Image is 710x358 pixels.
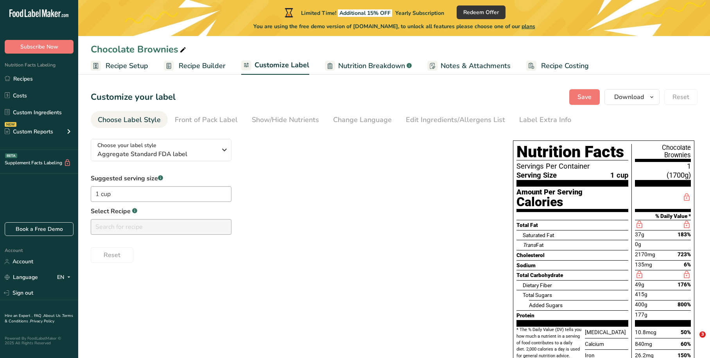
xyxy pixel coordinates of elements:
[614,92,644,102] span: Download
[678,281,691,288] span: 176%
[585,340,604,348] span: Calcium
[283,8,444,17] div: Limited Time!
[635,261,652,269] span: 135mg
[529,302,563,308] span: Added Sugars
[104,250,120,260] span: Reset
[91,57,148,75] a: Recipe Setup
[406,115,505,125] div: Edit Ingredients/Allergens List
[457,5,506,19] button: Redeem Offer
[632,144,691,162] div: Chocolate Brownies
[585,328,626,336] span: [MEDICAL_DATA]
[516,144,632,162] div: Nutrition Facts
[522,23,535,30] span: plans
[672,92,689,102] span: Reset
[91,219,231,235] input: Search for recipe
[635,311,647,319] span: 177g
[523,242,536,248] i: Trans
[333,115,392,125] div: Change Language
[569,89,600,105] button: Save
[57,273,74,282] div: EN
[678,231,691,237] span: 183%
[427,57,511,75] a: Notes & Attachments
[30,318,54,324] a: Privacy Policy
[635,281,644,289] span: 49g
[338,9,392,17] span: Additional 15% OFF
[664,89,697,105] button: Reset
[541,61,589,71] span: Recipe Costing
[179,61,226,71] span: Recipe Builder
[635,230,644,239] span: 37g
[699,331,706,338] span: 3
[516,252,545,258] span: Cholesterol
[252,115,319,125] div: Show/Hide Nutrients
[635,327,681,337] div: 10.8mcg
[5,122,16,127] div: NEW
[106,61,148,71] span: Recipe Setup
[325,57,412,75] a: Nutrition Breakdown
[5,336,74,345] div: Powered By FoodLabelMaker © 2025 All Rights Reserved
[5,40,74,54] button: Subscribe Now
[91,207,231,216] label: Select Recipe
[516,262,536,268] span: Sodium
[516,195,628,209] div: Calories
[91,91,176,104] h1: Customize your label
[255,60,309,70] span: Customize Label
[5,270,38,284] a: Language
[5,313,73,324] a: Terms & Conditions .
[43,313,62,318] a: About Us .
[98,115,161,125] div: Choose Label Style
[91,247,133,263] button: Reset
[395,9,444,17] span: Yearly Subscription
[678,301,691,308] span: 800%
[523,242,543,248] span: Fat
[5,153,17,158] div: BETA
[5,222,74,236] a: Book a Free Demo
[635,339,681,349] div: 840mg
[91,139,231,161] button: Choose your label style Aggregate Standard FDA label
[164,57,226,75] a: Recipe Builder
[97,141,156,149] span: Choose your label style
[683,331,702,350] iframe: Intercom live chat
[463,8,499,16] span: Redeem Offer
[635,162,691,180] span: 1 (1700g)
[175,115,238,125] div: Front of Pack Label
[523,282,552,288] span: Dietary Fiber
[635,290,647,299] span: 415g
[338,61,405,71] span: Nutrition Breakdown
[604,89,660,105] button: Download
[97,149,217,159] span: Aggregate Standard FDA label
[681,328,691,336] span: 50%
[516,272,563,278] span: Total Carbohydrate
[516,312,534,318] span: Protein
[34,313,43,318] a: FAQ .
[91,174,231,183] label: Suggested serving size
[678,251,691,257] span: 723%
[516,222,538,228] span: Total Fat
[632,212,691,220] div: % Daily Value *
[635,240,641,248] span: 0g
[523,232,554,238] span: Saturated Fat
[519,115,571,125] div: Label Extra Info
[241,56,309,75] a: Customize Label
[523,292,552,298] span: Total Sugars
[516,190,628,195] div: Amount Per Serving
[516,162,628,171] span: Servings Per Container
[684,261,691,268] span: 6%
[577,92,592,102] span: Save
[681,340,691,348] span: 60%
[635,250,655,259] span: 2170mg
[526,57,589,75] a: Recipe Costing
[253,22,535,31] span: You are using the free demo version of [DOMAIN_NAME], to unlock all features please choose one of...
[91,42,188,56] div: Chocolate Brownies
[516,171,557,180] span: Serving Size
[5,128,53,136] div: Custom Reports
[441,61,511,71] span: Notes & Attachments
[516,171,628,180] span: 1 cup
[5,313,32,318] a: Hire an Expert .
[635,300,647,309] span: 400g
[20,43,58,51] span: Subscribe Now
